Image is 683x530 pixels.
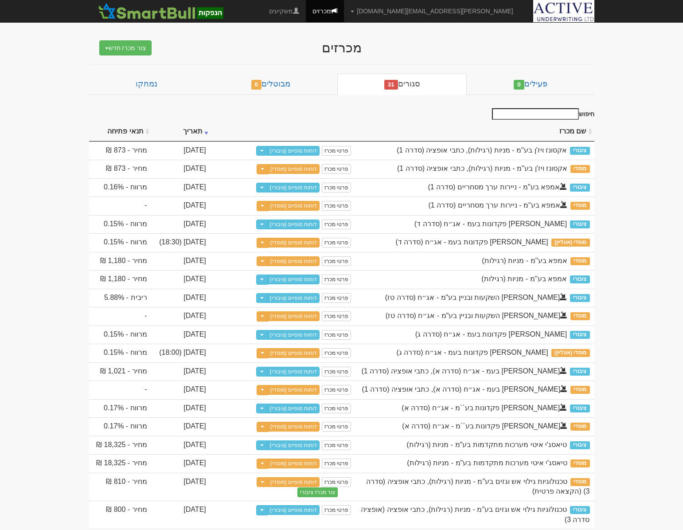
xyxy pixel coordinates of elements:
span: ציבורי [570,506,589,514]
a: דוחות סופיים (מוסדי) [268,459,320,468]
a: דוחות סופיים (מוסדי) [268,201,320,211]
td: מרווח - 0.15% [89,344,152,362]
a: דוחות סופיים (ציבורי) [267,183,320,192]
span: ספיר פקדונות בעמ - אג״ח (סדרה ג) [397,349,548,356]
td: [DATE] [152,501,211,529]
span: פרשקובסקי השקעות ובניין בע"מ - אג״ח (סדרה טז) [385,294,567,301]
a: דוחות סופיים (ציבורי) [267,275,320,284]
th: תנאי פתיחה : activate to sort column ascending [89,122,152,141]
td: [DATE] [152,160,211,178]
span: מוסדי [570,202,589,210]
span: מוסדי (אונליין) [551,239,590,247]
td: מרווח - 0.15% [89,215,152,234]
span: מוסדי [570,423,589,431]
td: [DATE] [152,454,211,473]
span: 0 [514,80,524,90]
td: [DATE] [152,196,211,215]
a: דוחות סופיים (ציבורי) [267,220,320,229]
span: 0 [251,80,262,90]
td: [DATE] [152,270,211,289]
a: פרטי מכרז [322,385,351,395]
td: [DATE] [152,473,211,501]
a: פרטי מכרז [322,238,351,247]
span: אמפא בע''מ - מניות (רגילות) [481,275,567,283]
td: מחיר - 1,021 ₪ [89,362,152,381]
span: טיאסג'י איטי מערכות מתקדמות בע"מ - מניות (רגילות) [406,441,567,448]
span: נאייקס בעמ - אג״ח (סדרה א), כתבי אופציה (סדרה 1) [362,367,567,375]
a: דוחות סופיים (מוסדי) [268,238,320,247]
a: דוחות סופיים (מוסדי) [268,422,320,432]
span: ספיר פקדונות בעמ - אג״ח (סדרה ד) [396,238,548,246]
td: [DATE] [152,141,211,160]
td: [DATE] [152,362,211,381]
td: מחיר - 18,325 ₪ [89,436,152,455]
a: דוחות סופיים (ציבורי) [267,146,320,156]
span: מוסדי [570,312,589,320]
span: ציבורי [570,294,589,302]
td: מחיר - 1,180 ₪ [89,252,152,271]
th: תאריך : activate to sort column ascending [152,122,211,141]
td: מרווח - 0.15% [89,233,152,252]
button: צור מכרז ציבורי [297,487,338,497]
span: ספיר פקדונות בע``מ - אג״ח (סדרה א) [402,422,567,430]
a: פרטי מכרז [322,505,351,515]
span: אקסונז ויז'ן בע''מ - מניות (רגילות), כתבי אופציה (סדרה 1) [397,165,567,172]
a: נמחקו [89,74,204,95]
a: פרטי מכרז [322,440,351,450]
span: אמפא בע"מ - ניירות ערך מסחריים (סדרה 1) [428,201,567,209]
td: מחיר - 873 ₪ [89,160,152,178]
td: מחיר - 873 ₪ [89,141,152,160]
span: ציבורי [570,220,589,228]
td: [DATE] [152,289,211,307]
div: מכרזים [169,40,515,55]
span: אמפא בע''מ - מניות (רגילות) [482,257,567,264]
a: פרטי מכרז [322,459,351,468]
span: ציבורי [570,368,589,376]
span: מוסדי [570,459,589,467]
td: [DATE] [152,399,211,418]
a: דוחות סופיים (מוסדי) [268,311,320,321]
a: דוחות סופיים (ציבורי) [267,404,320,413]
td: מרווח - 0.15% [89,326,152,344]
a: דוחות סופיים (מוסדי) [268,348,320,358]
td: [DATE] (18:00) [152,344,211,362]
a: פעילים [467,74,594,95]
span: ציבורי [570,147,589,155]
a: דוחות סופיים (ציבורי) [267,367,320,377]
a: פרטי מכרז [322,477,351,487]
span: 31 [384,80,398,90]
span: מוסדי [570,386,589,394]
a: פרטי מכרז [322,367,351,377]
td: [DATE] [152,436,211,455]
a: פרטי מכרז [322,164,351,174]
button: צור מכרז חדש [99,40,152,55]
td: מרווח - 0.17% [89,399,152,418]
a: פרטי מכרז [322,311,351,321]
a: פרטי מכרז [322,220,351,229]
td: ריבית - 5.88% [89,289,152,307]
span: ספיר פקדונות בעמ - אג״ח (סדרה ג) [415,330,567,338]
td: [DATE] [152,252,211,271]
a: דוחות סופיים (ציבורי) [267,505,320,515]
td: - [89,381,152,399]
td: מחיר - 800 ₪ [89,501,152,529]
span: טכנולוגיות גילוי אש וגזים בע''מ - מניות (רגילות), כתבי אופציה (אופציה סדרה 3) [361,506,590,523]
a: דוחות סופיים (ציבורי) [267,293,320,303]
a: דוחות סופיים (ציבורי) [267,440,320,450]
span: מוסדי [570,257,589,265]
span: ספיר פקדונות בעמ - אג״ח (סדרה ד) [414,220,567,228]
span: ציבורי [570,184,589,192]
a: פרטי מכרז [322,404,351,413]
span: אמפא בע"מ - ניירות ערך מסחריים (סדרה 1) [428,183,567,191]
td: מחיר - 18,325 ₪ [89,454,152,473]
a: פרטי מכרז [322,275,351,284]
a: דוחות סופיים (מוסדי) [268,256,320,266]
td: [DATE] [152,215,211,234]
span: ספיר פקדונות בע``מ - אג״ח (סדרה א) [402,404,567,412]
label: חיפוש [489,108,594,120]
td: מחיר - 1,180 ₪ [89,270,152,289]
img: SmartBull Logo [96,2,226,20]
a: פרטי מכרז [322,348,351,358]
a: פרטי מכרז [322,183,351,192]
th: שם מכרז : activate to sort column ascending [355,122,594,141]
